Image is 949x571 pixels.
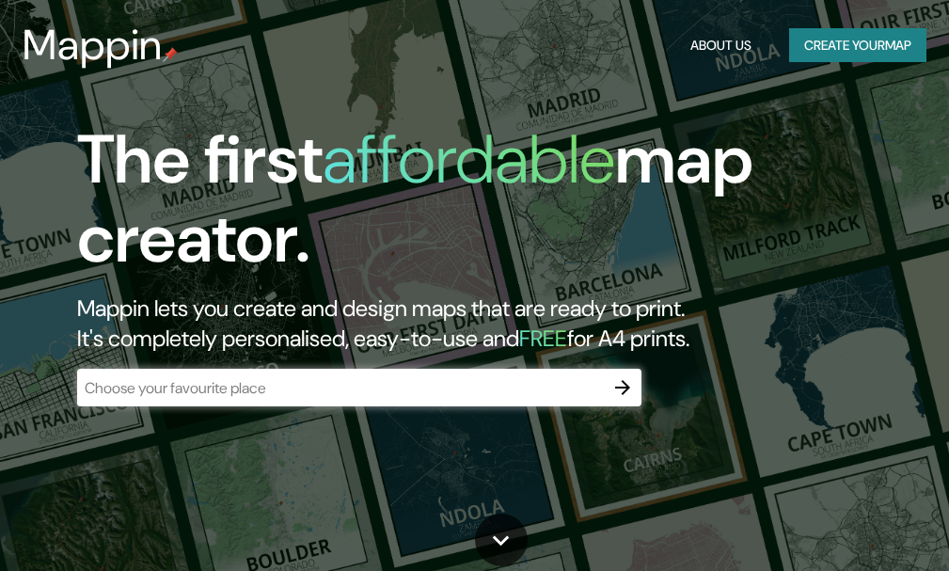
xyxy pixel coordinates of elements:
button: Create yourmap [789,28,926,63]
h3: Mappin [23,21,163,70]
h2: Mappin lets you create and design maps that are ready to print. It's completely personalised, eas... [77,293,836,354]
h1: The first map creator. [77,120,836,293]
h1: affordable [323,116,615,203]
button: About Us [683,28,759,63]
img: mappin-pin [163,47,178,62]
h5: FREE [519,324,567,353]
input: Choose your favourite place [77,377,604,399]
iframe: Help widget launcher [782,498,928,550]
